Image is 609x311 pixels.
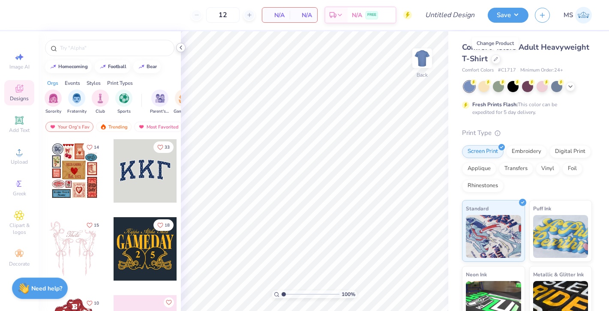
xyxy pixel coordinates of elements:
span: 18 [165,223,170,227]
img: trend_line.gif [50,64,57,69]
span: Standard [466,204,489,213]
div: filter for Club [92,90,109,115]
span: Clipart & logos [4,222,34,236]
button: Save [488,8,528,23]
img: trend_line.gif [99,64,106,69]
span: 14 [94,145,99,150]
img: Madeline Schoner [575,7,592,24]
span: Comfort Colors Adult Heavyweight T-Shirt [462,42,589,64]
span: Upload [11,158,28,165]
button: Like [164,297,174,308]
span: Neon Ink [466,270,487,279]
button: filter button [45,90,62,115]
img: trend_line.gif [138,64,145,69]
div: Orgs [47,79,58,87]
span: Add Text [9,127,30,134]
img: Fraternity Image [72,93,81,103]
button: filter button [67,90,87,115]
img: Sorority Image [48,93,58,103]
span: Image AI [9,63,30,70]
button: filter button [92,90,109,115]
strong: Need help? [31,284,62,293]
span: Comfort Colors [462,67,494,74]
div: Embroidery [506,145,547,158]
input: Untitled Design [418,6,481,24]
a: MS [564,7,592,24]
div: Applique [462,162,496,175]
span: Game Day [174,108,193,115]
span: Designs [10,95,29,102]
div: filter for Sorority [45,90,62,115]
div: This color can be expedited for 5 day delivery. [472,101,578,116]
span: N/A [267,11,285,20]
button: Like [153,141,174,153]
span: Sports [117,108,131,115]
img: Parent's Weekend Image [155,93,165,103]
span: 15 [94,223,99,227]
img: trending.gif [100,124,107,130]
div: filter for Fraternity [67,90,87,115]
div: Digital Print [549,145,591,158]
span: Sorority [45,108,61,115]
div: Change Product [472,37,519,49]
div: Rhinestones [462,179,504,192]
div: Transfers [499,162,533,175]
span: Club [96,108,105,115]
span: N/A [352,11,362,20]
div: bear [147,64,157,69]
span: MS [564,10,573,20]
input: Try "Alpha" [59,44,169,52]
div: homecoming [58,64,88,69]
button: Like [153,219,174,231]
div: filter for Game Day [174,90,193,115]
strong: Fresh Prints Flash: [472,101,518,108]
button: filter button [174,90,193,115]
img: Standard [466,215,521,258]
div: Foil [562,162,582,175]
button: filter button [115,90,132,115]
div: football [108,64,126,69]
button: Like [83,141,103,153]
img: Sports Image [119,93,129,103]
div: Styles [87,79,101,87]
div: Most Favorited [134,122,183,132]
div: filter for Parent's Weekend [150,90,170,115]
span: 100 % [342,290,355,298]
div: Print Types [107,79,133,87]
button: homecoming [45,60,92,73]
img: Puff Ink [533,215,588,258]
div: filter for Sports [115,90,132,115]
span: Decorate [9,260,30,267]
span: 10 [94,301,99,305]
span: 33 [165,145,170,150]
div: Trending [96,122,132,132]
button: Like [83,297,103,309]
img: Game Day Image [179,93,189,103]
span: Minimum Order: 24 + [520,67,563,74]
span: # C1717 [498,67,516,74]
span: Parent's Weekend [150,108,170,115]
span: Metallic & Glitter Ink [533,270,584,279]
button: filter button [150,90,170,115]
div: Your Org's Fav [45,122,93,132]
div: Screen Print [462,145,504,158]
span: Greek [13,190,26,197]
button: Like [83,219,103,231]
div: Print Type [462,128,592,138]
div: Vinyl [536,162,560,175]
span: FREE [367,12,376,18]
button: bear [133,60,161,73]
input: – – [206,7,240,23]
span: Puff Ink [533,204,551,213]
button: football [95,60,130,73]
span: N/A [295,11,312,20]
img: Club Image [96,93,105,103]
img: Back [414,50,431,67]
img: most_fav.gif [138,124,145,130]
img: most_fav.gif [49,124,56,130]
span: Fraternity [67,108,87,115]
div: Back [417,71,428,79]
div: Events [65,79,80,87]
